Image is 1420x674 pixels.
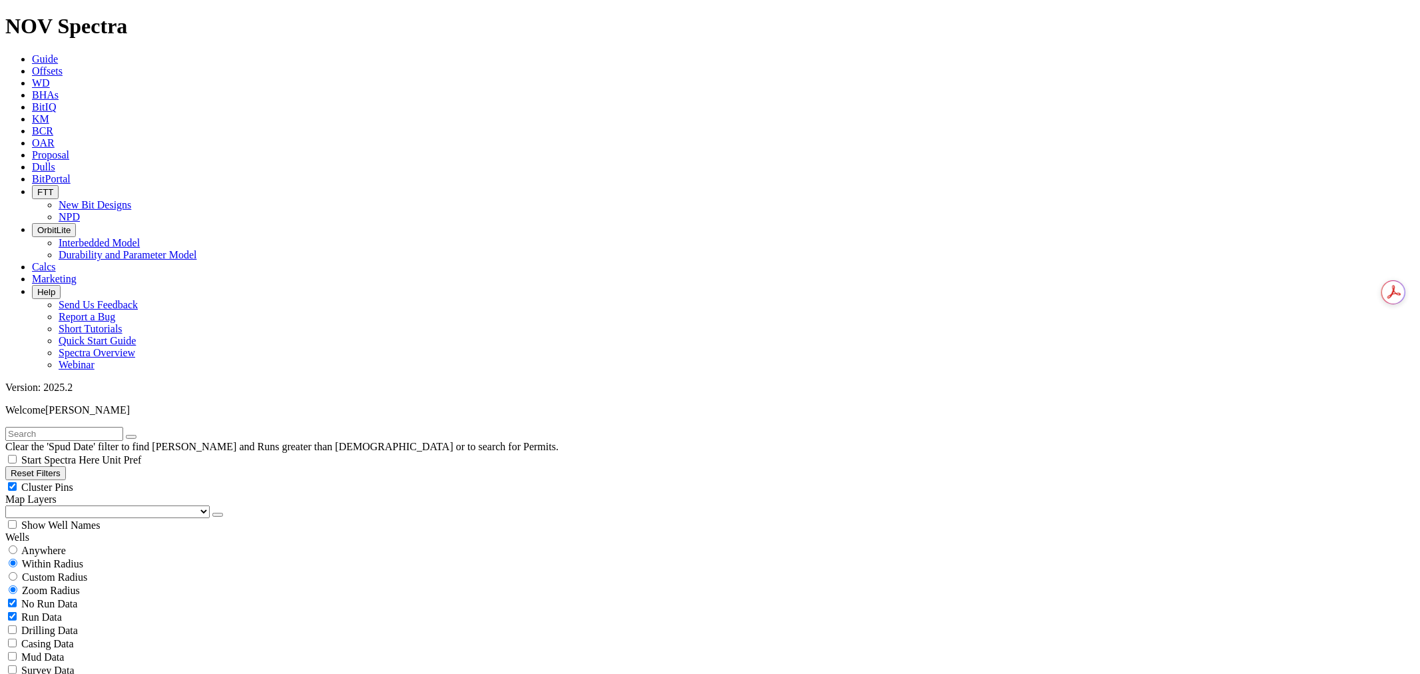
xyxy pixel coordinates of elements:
a: Interbedded Model [59,237,140,248]
span: OrbitLite [37,225,71,235]
a: KM [32,113,49,125]
button: Help [32,285,61,299]
div: Version: 2025.2 [5,382,1415,394]
a: Durability and Parameter Model [59,249,197,260]
a: Marketing [32,273,77,284]
span: No Run Data [21,598,77,609]
a: Calcs [32,261,56,272]
p: Welcome [5,404,1415,416]
div: Wells [5,531,1415,543]
span: Map Layers [5,494,57,505]
span: Mud Data [21,651,64,663]
a: Offsets [32,65,63,77]
a: NPD [59,211,80,222]
a: Webinar [59,359,95,370]
a: WD [32,77,50,89]
a: BitPortal [32,173,71,184]
a: Quick Start Guide [59,335,136,346]
a: Report a Bug [59,311,115,322]
span: Cluster Pins [21,482,73,493]
span: Clear the 'Spud Date' filter to find [PERSON_NAME] and Runs greater than [DEMOGRAPHIC_DATA] or to... [5,441,559,452]
span: Show Well Names [21,519,100,531]
input: Search [5,427,123,441]
button: FTT [32,185,59,199]
h1: NOV Spectra [5,14,1415,39]
a: BHAs [32,89,59,101]
a: BCR [32,125,53,137]
a: Short Tutorials [59,323,122,334]
span: FTT [37,187,53,197]
span: Run Data [21,611,62,623]
button: Reset Filters [5,466,66,480]
span: Casing Data [21,638,74,649]
span: [PERSON_NAME] [45,404,130,416]
a: Proposal [32,149,69,161]
span: Within Radius [22,558,83,569]
span: Help [37,287,55,297]
span: Drilling Data [21,625,78,636]
a: New Bit Designs [59,199,131,210]
span: Zoom Radius [22,585,80,596]
button: OrbitLite [32,223,76,237]
span: Anywhere [21,545,66,556]
a: Send Us Feedback [59,299,138,310]
a: Spectra Overview [59,347,135,358]
a: OAR [32,137,55,149]
span: Unit Pref [102,454,141,466]
input: Start Spectra Here [8,455,17,464]
a: Dulls [32,161,55,172]
span: Start Spectra Here [21,454,99,466]
a: BitIQ [32,101,56,113]
span: Custom Radius [22,571,87,583]
a: Guide [32,53,58,65]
